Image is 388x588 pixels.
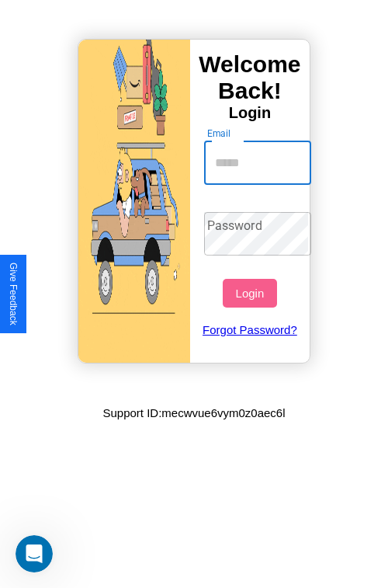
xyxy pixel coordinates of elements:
h4: Login [190,104,310,122]
label: Email [207,127,231,140]
div: Give Feedback [8,263,19,325]
iframe: Intercom live chat [16,535,53,572]
p: Support ID: mecwvue6vym0z0aec6l [102,402,285,423]
h3: Welcome Back! [190,51,310,104]
a: Forgot Password? [196,308,304,352]
img: gif [78,40,190,363]
button: Login [223,279,276,308]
